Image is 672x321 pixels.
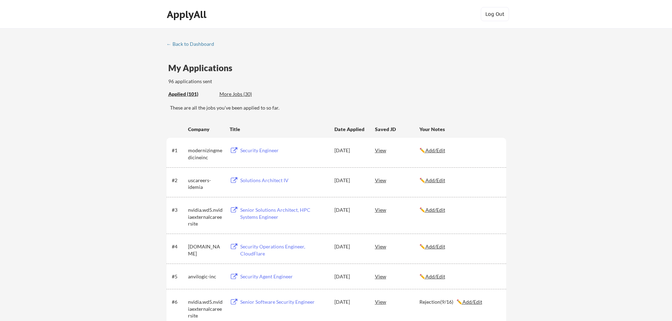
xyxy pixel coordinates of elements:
[240,273,328,280] div: Security Agent Engineer
[240,147,328,154] div: Security Engineer
[168,64,238,72] div: My Applications
[240,243,328,257] div: Security Operations Engineer, CloudFlare
[168,78,305,85] div: 96 applications sent
[167,41,219,48] a: ← Back to Dashboard
[167,42,219,47] div: ← Back to Dashboard
[334,273,365,280] div: [DATE]
[168,91,214,98] div: Applied (101)
[172,298,186,305] div: #6
[419,243,500,250] div: ✏️
[419,147,500,154] div: ✏️
[419,206,500,214] div: ✏️
[188,206,223,227] div: nvidia.wd5.nvidiaexternalcareersite
[172,243,186,250] div: #4
[188,126,223,133] div: Company
[375,174,419,186] div: View
[172,147,186,154] div: #1
[334,206,365,214] div: [DATE]
[425,273,445,279] u: Add/Edit
[425,177,445,183] u: Add/Edit
[240,206,328,220] div: Senior Solutions Architect, HPC Systems Engineer
[375,144,419,156] div: View
[425,207,445,213] u: Add/Edit
[334,126,365,133] div: Date Applied
[172,206,186,214] div: #3
[240,298,328,305] div: Senior Software Security Engineer
[188,147,223,161] div: modernizingmedicineinc
[168,91,214,98] div: These are all the jobs you've been applied to so far.
[334,243,365,250] div: [DATE]
[425,243,445,249] u: Add/Edit
[172,177,186,184] div: #2
[334,177,365,184] div: [DATE]
[188,273,223,280] div: anvilogic-inc
[375,295,419,308] div: View
[230,126,328,133] div: Title
[188,298,223,319] div: nvidia.wd5.nvidiaexternalcareersite
[375,123,419,135] div: Saved JD
[375,270,419,283] div: View
[375,203,419,216] div: View
[419,126,500,133] div: Your Notes
[462,299,482,305] u: Add/Edit
[375,240,419,253] div: View
[419,298,500,305] div: Rejection(9/16) ✏️
[240,177,328,184] div: Solutions Architect IV
[188,243,223,257] div: [DOMAIN_NAME]
[334,298,365,305] div: [DATE]
[219,91,271,98] div: More Jobs (30)
[188,177,223,191] div: uscareers-idemia
[170,104,506,111] div: These are all the jobs you've been applied to so far.
[425,147,445,153] u: Add/Edit
[419,273,500,280] div: ✏️
[419,177,500,184] div: ✏️
[481,7,509,21] button: Log Out
[172,273,186,280] div: #5
[219,91,271,98] div: These are job applications we think you'd be a good fit for, but couldn't apply you to automatica...
[334,147,365,154] div: [DATE]
[167,8,208,20] div: ApplyAll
